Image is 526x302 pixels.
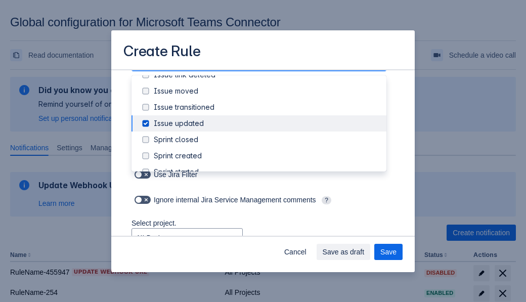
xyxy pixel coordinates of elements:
span: Save [380,244,397,260]
div: Scrollable content [111,69,415,237]
div: Ignore internal Jira Service Management comments [131,193,374,207]
h3: Create Rule [123,42,201,62]
div: Issue updated [154,118,380,128]
div: Sprint closed [154,135,380,145]
div: Use Jira Filter [131,167,211,182]
div: Issue moved [154,86,380,96]
div: Sprint started [154,167,380,177]
button: Cancel [278,244,313,260]
span: Cancel [284,244,306,260]
button: Save [374,244,403,260]
p: Select project. [131,218,243,228]
button: Save as draft [317,244,371,260]
div: Issue transitioned [154,102,380,112]
span: open [227,232,239,244]
div: Sprint created [154,151,380,161]
span: Save as draft [323,244,365,260]
span: ? [322,196,331,204]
